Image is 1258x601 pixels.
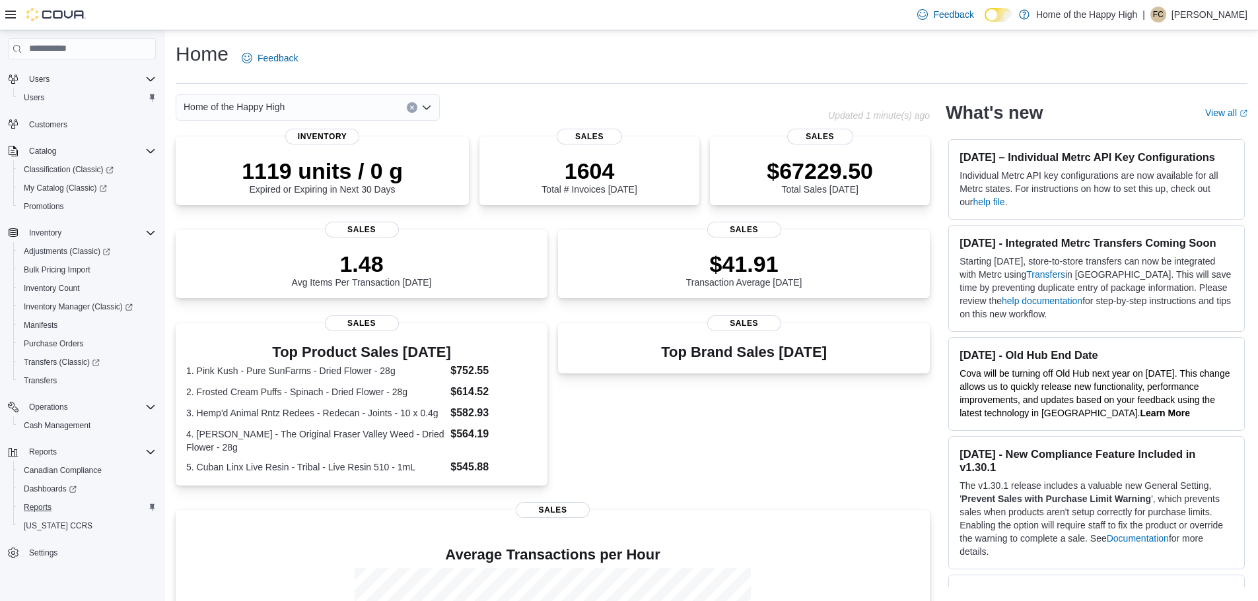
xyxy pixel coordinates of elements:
[26,8,86,21] img: Cova
[933,8,973,21] span: Feedback
[18,373,156,389] span: Transfers
[450,405,537,421] dd: $582.93
[18,162,119,177] a: Classification (Classic)
[960,236,1234,249] h3: [DATE] - Integrated Metrc Transfers Coming Soon
[3,443,161,461] button: Reports
[3,70,161,88] button: Users
[13,353,161,371] a: Transfers (Classic)
[13,242,161,261] a: Adjustments (Classic)
[292,251,432,277] p: 1.48
[661,344,827,360] h3: Top Brand Sales [DATE]
[421,102,432,113] button: Open list of options
[787,129,853,144] span: Sales
[18,518,156,534] span: Washington CCRS
[18,499,156,515] span: Reports
[24,484,77,494] span: Dashboards
[24,265,90,275] span: Bulk Pricing Import
[1026,269,1065,280] a: Transfers
[18,243,116,259] a: Adjustments (Classic)
[1171,7,1247,22] p: [PERSON_NAME]
[186,406,445,420] dt: 3. Hemp'd Animal Rntz Redees - Redecan - Joints - 10 x 0.4g
[24,246,110,257] span: Adjustments (Classic)
[8,62,156,597] nav: Complex example
[946,102,1043,123] h2: What's new
[828,110,930,121] p: Updated 1 minute(s) ago
[24,164,114,175] span: Classification (Classic)
[18,336,156,352] span: Purchase Orders
[24,201,64,212] span: Promotions
[186,385,445,398] dt: 2. Frosted Cream Puffs - Spinach - Dried Flower - 28g
[236,45,303,71] a: Feedback
[1002,296,1082,306] a: help documentation
[1150,7,1166,22] div: Frederick Clough
[13,298,161,316] a: Inventory Manager (Classic)
[186,427,445,454] dt: 4. [PERSON_NAME] - The Original Fraser Valley Weed - Dried Flower - 28g
[24,71,156,87] span: Users
[973,197,1004,207] a: help file
[13,480,161,498] a: Dashboards
[242,158,403,184] p: 1119 units / 0 g
[242,158,403,195] div: Expired or Expiring in Next 30 Days
[960,255,1234,321] p: Starting [DATE], store-to-store transfers can now be integrated with Metrc using in [GEOGRAPHIC_D...
[29,119,67,130] span: Customers
[450,459,537,475] dd: $545.88
[707,315,781,331] span: Sales
[184,99,285,115] span: Home of the Happy High
[24,143,61,159] button: Catalog
[1036,7,1137,22] p: Home of the Happy High
[18,373,62,389] a: Transfers
[18,499,57,515] a: Reports
[516,502,590,518] span: Sales
[13,498,161,517] button: Reports
[18,418,156,433] span: Cash Management
[18,162,156,177] span: Classification (Classic)
[13,88,161,107] button: Users
[18,280,85,296] a: Inventory Count
[18,262,156,278] span: Bulk Pricing Import
[960,150,1234,164] h3: [DATE] – Individual Metrc API Key Configurations
[18,299,156,315] span: Inventory Manager (Classic)
[24,375,57,386] span: Transfers
[1205,108,1247,118] a: View allExternal link
[24,544,156,561] span: Settings
[3,224,161,242] button: Inventory
[767,158,873,184] p: $67229.50
[186,460,445,474] dt: 5. Cuban Linx Live Resin - Tribal - Live Resin 510 - 1mL
[24,143,156,159] span: Catalog
[407,102,417,113] button: Clear input
[24,301,133,312] span: Inventory Manager (Classic)
[24,117,73,133] a: Customers
[24,420,90,431] span: Cash Management
[18,354,105,370] a: Transfers (Classic)
[13,371,161,390] button: Transfers
[24,465,102,476] span: Canadian Compliance
[285,129,359,144] span: Inventory
[325,315,399,331] span: Sales
[18,518,98,534] a: [US_STATE] CCRS
[18,199,69,214] a: Promotions
[24,283,80,294] span: Inventory Count
[18,481,156,497] span: Dashboards
[557,129,623,144] span: Sales
[18,90,50,106] a: Users
[960,169,1234,208] p: Individual Metrc API key configurations are now available for all Metrc states. For instructions ...
[707,222,781,237] span: Sales
[24,71,55,87] button: Users
[3,543,161,562] button: Settings
[18,280,156,296] span: Inventory Count
[686,251,802,288] div: Transaction Average [DATE]
[292,251,432,288] div: Avg Items Per Transaction [DATE]
[13,179,161,197] a: My Catalog (Classic)
[18,481,82,497] a: Dashboards
[186,364,445,377] dt: 1. Pink Kush - Pure SunFarms - Dried Flower - 28g
[1153,7,1164,22] span: FC
[24,444,156,460] span: Reports
[24,338,84,349] span: Purchase Orders
[24,116,156,133] span: Customers
[18,462,156,478] span: Canadian Compliance
[186,547,919,563] h4: Average Transactions per Hour
[3,115,161,134] button: Customers
[960,348,1234,362] h3: [DATE] - Old Hub End Date
[29,548,57,558] span: Settings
